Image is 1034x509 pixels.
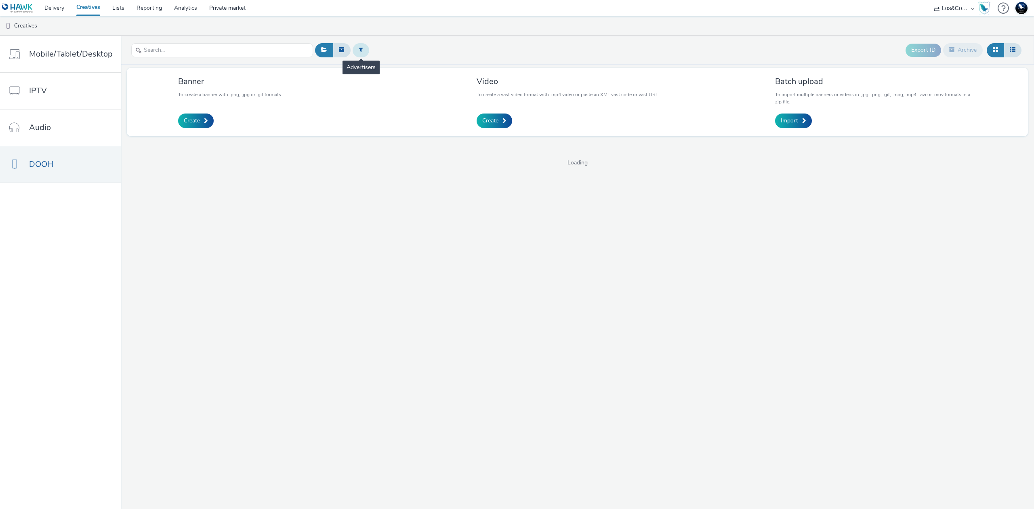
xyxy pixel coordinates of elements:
[775,114,812,128] a: Import
[978,2,990,15] img: Hawk Academy
[29,158,53,170] span: DOOH
[184,117,200,125] span: Create
[943,43,983,57] button: Archive
[29,122,51,133] span: Audio
[131,43,313,57] input: Search...
[775,76,977,87] h3: Batch upload
[477,76,659,87] h3: Video
[775,91,977,105] p: To import multiple banners or videos in .jpg, .png, .gif, .mpg, .mp4, .avi or .mov formats in a z...
[477,114,512,128] a: Create
[978,2,994,15] a: Hawk Academy
[906,44,941,57] button: Export ID
[178,76,282,87] h3: Banner
[1004,43,1021,57] button: Table
[482,117,498,125] span: Create
[178,114,214,128] a: Create
[29,48,113,60] span: Mobile/Tablet/Desktop
[477,91,659,98] p: To create a vast video format with .mp4 video or paste an XML vast code or vast URL.
[987,43,1004,57] button: Grid
[121,159,1034,167] span: Loading
[1015,2,1028,14] img: Support Hawk
[29,85,47,97] span: IPTV
[4,22,12,30] img: dooh
[2,3,33,13] img: undefined Logo
[178,91,282,98] p: To create a banner with .png, .jpg or .gif formats.
[781,117,798,125] span: Import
